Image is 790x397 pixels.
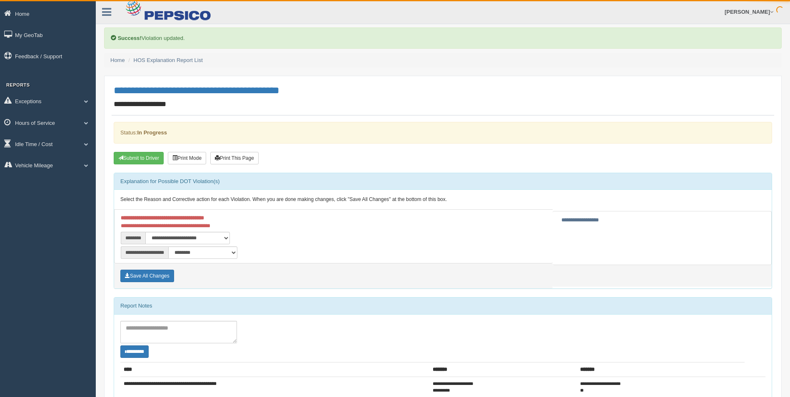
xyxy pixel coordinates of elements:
button: Save [120,270,174,282]
b: Success! [118,35,142,41]
button: Print Mode [168,152,206,164]
div: Report Notes [114,298,772,314]
div: Status: [114,122,772,143]
div: Select the Reason and Corrective action for each Violation. When you are done making changes, cli... [114,190,772,210]
div: Explanation for Possible DOT Violation(s) [114,173,772,190]
a: Home [110,57,125,63]
div: Violation updated. [104,27,782,49]
button: Submit To Driver [114,152,164,164]
button: Change Filter Options [120,345,149,358]
button: Print This Page [210,152,259,164]
strong: In Progress [137,129,167,136]
a: HOS Explanation Report List [134,57,203,63]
